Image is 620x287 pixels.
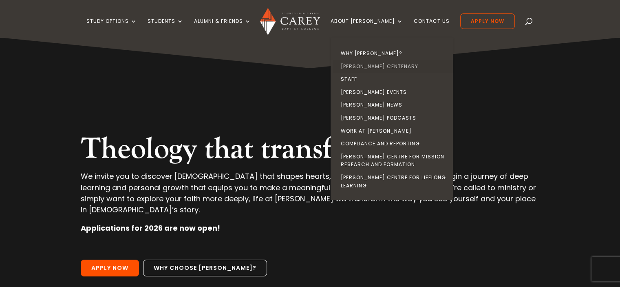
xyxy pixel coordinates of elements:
p: We invite you to discover [DEMOGRAPHIC_DATA] that shapes hearts, minds, and communities and begin... [81,171,539,222]
a: Apply Now [81,260,139,277]
a: Work at [PERSON_NAME] [333,125,455,138]
a: Study Options [86,18,137,38]
strong: Applications for 2026 are now open! [81,223,220,233]
a: [PERSON_NAME] Events [333,86,455,99]
a: [PERSON_NAME] Centre for Mission Research and Formation [333,150,455,171]
a: Compliance and Reporting [333,137,455,150]
a: [PERSON_NAME] Centre for Lifelong Learning [333,171,455,192]
a: Why choose [PERSON_NAME]? [143,260,267,277]
a: Staff [333,73,455,86]
a: [PERSON_NAME] Podcasts [333,111,455,125]
a: Why [PERSON_NAME]? [333,47,455,60]
h2: Theology that transforms [81,131,539,171]
a: Students [148,18,183,38]
a: Alumni & Friends [194,18,251,38]
a: Apply Now [460,13,515,29]
a: [PERSON_NAME] News [333,98,455,111]
a: Contact Us [414,18,450,38]
a: About [PERSON_NAME] [331,18,403,38]
a: [PERSON_NAME] Centenary [333,60,455,73]
img: Carey Baptist College [260,8,320,35]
